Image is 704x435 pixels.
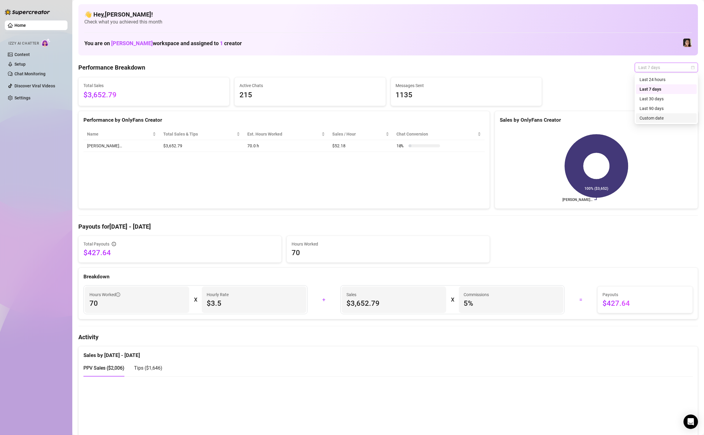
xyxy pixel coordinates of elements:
div: Est. Hours Worked [247,131,320,137]
article: Commissions [464,291,489,298]
span: 1135 [396,89,537,101]
span: Active Chats [239,82,380,89]
span: Name [87,131,151,137]
span: $427.64 [602,299,688,308]
td: [PERSON_NAME]… [83,140,160,152]
a: Settings [14,95,30,100]
h4: Payouts for [DATE] - [DATE] [78,222,698,231]
span: 1 [220,40,223,46]
a: Discover Viral Videos [14,83,55,88]
h4: 👋 Hey, [PERSON_NAME] ! [84,10,692,19]
div: Breakdown [83,273,693,281]
span: 5 % [464,299,559,308]
text: [PERSON_NAME]… [562,198,593,202]
div: Last 90 days [636,104,697,113]
a: Home [14,23,26,28]
td: $52.18 [329,140,393,152]
div: Last 30 days [636,94,697,104]
span: $3.5 [207,299,302,308]
span: 70 [292,248,485,258]
span: info-circle [112,242,116,246]
div: Last 30 days [640,95,693,102]
span: Check what you achieved this month [84,19,692,25]
article: Hourly Rate [207,291,229,298]
th: Sales / Hour [329,128,393,140]
span: Sales / Hour [332,131,384,137]
span: Sales [346,291,441,298]
span: $427.64 [83,248,277,258]
a: Chat Monitoring [14,71,45,76]
span: $3,652.79 [346,299,441,308]
div: Last 24 hours [640,76,693,83]
span: Payouts [602,291,688,298]
div: X [194,295,197,305]
div: Sales by OnlyFans Creator [500,116,693,124]
span: 10 % [396,142,406,149]
td: $3,652.79 [160,140,244,152]
td: 70.0 h [244,140,329,152]
div: Open Intercom Messenger [684,415,698,429]
span: 70 [89,299,184,308]
span: 215 [239,89,380,101]
div: Custom date [640,115,693,121]
span: Izzy AI Chatter [8,41,39,46]
th: Name [83,128,160,140]
span: $3,652.79 [83,89,224,101]
span: calendar [691,66,695,69]
span: Total Sales [83,82,224,89]
div: Last 24 hours [636,75,697,84]
span: [PERSON_NAME] [111,40,153,46]
div: Sales by [DATE] - [DATE] [83,346,693,359]
a: Setup [14,62,26,67]
span: Last 7 days [638,63,694,72]
img: logo-BBDzfeDw.svg [5,9,50,15]
span: Total Payouts [83,241,109,247]
h4: Activity [78,333,698,341]
div: Last 7 days [640,86,693,92]
th: Total Sales & Tips [160,128,244,140]
span: Total Sales & Tips [163,131,236,137]
div: Custom date [636,113,697,123]
div: X [451,295,454,305]
div: = [568,295,594,305]
span: PPV Sales ( $2,006 ) [83,365,124,371]
span: Chat Conversion [396,131,476,137]
span: info-circle [116,293,120,297]
h1: You are on workspace and assigned to creator [84,40,242,47]
h4: Performance Breakdown [78,63,145,72]
div: Last 90 days [640,105,693,112]
img: AI Chatter [41,38,51,47]
img: Luna [683,39,692,47]
a: Content [14,52,30,57]
div: Last 7 days [636,84,697,94]
div: Performance by OnlyFans Creator [83,116,485,124]
span: Hours Worked [292,241,485,247]
div: + [311,295,337,305]
span: Messages Sent [396,82,537,89]
span: Tips ( $1,646 ) [134,365,162,371]
th: Chat Conversion [393,128,485,140]
span: Hours Worked [89,291,120,298]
